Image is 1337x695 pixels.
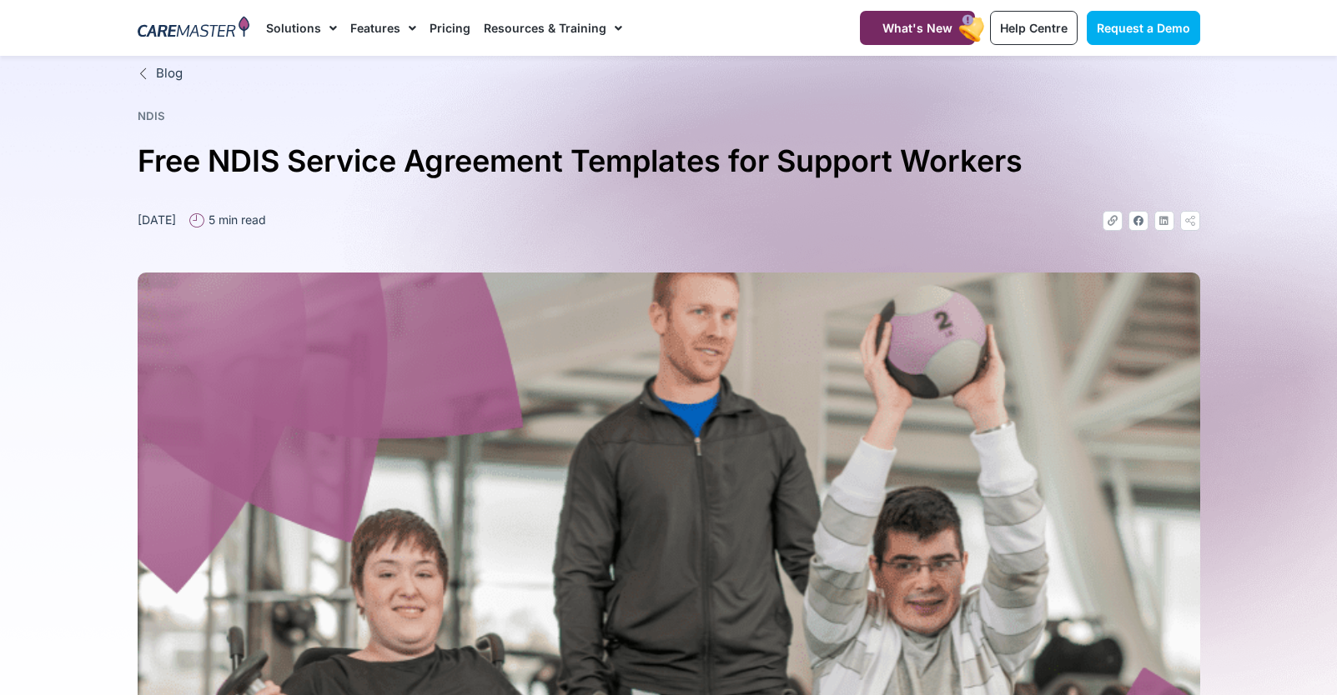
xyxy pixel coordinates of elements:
span: Request a Demo [1097,21,1190,35]
span: 5 min read [204,211,266,228]
img: CareMaster Logo [138,16,250,41]
a: NDIS [138,109,165,122]
a: Request a Demo [1087,11,1200,45]
time: [DATE] [138,212,176,227]
span: Help Centre [1000,21,1068,35]
a: What's New [860,11,975,45]
span: Blog [152,64,183,83]
h1: Free NDIS Service Agreement Templates for Support Workers [138,137,1200,186]
span: What's New [882,21,952,35]
a: Blog [138,64,1200,83]
a: Help Centre [990,11,1078,45]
